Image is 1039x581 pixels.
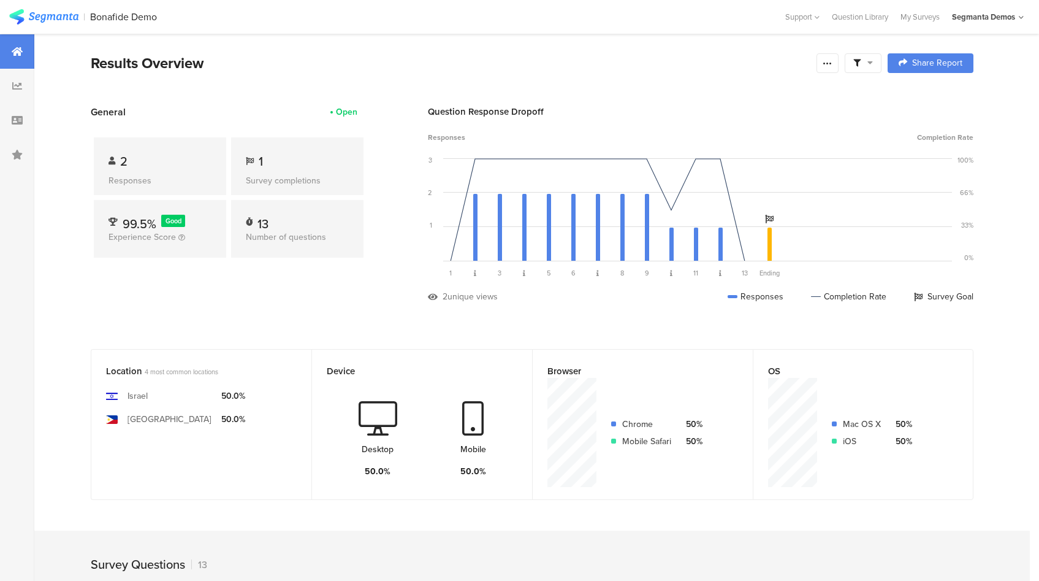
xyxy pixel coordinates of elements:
span: Completion Rate [917,132,973,143]
div: | [83,10,85,24]
div: Responses [108,174,211,187]
a: My Surveys [894,11,946,23]
div: Location [106,364,276,378]
span: Number of questions [246,231,326,244]
span: 1 [449,268,452,278]
a: Question Library [826,11,894,23]
span: 13 [742,268,748,278]
div: Survey completions [246,174,349,187]
div: Mobile [460,443,486,456]
span: 8 [620,268,624,278]
div: Responses [728,290,783,303]
div: 66% [960,188,973,198]
div: 50.0% [221,413,245,426]
span: Share Report [912,59,962,67]
div: Browser [547,364,718,378]
div: 13 [257,215,268,227]
span: 3 [498,268,501,278]
div: Survey Goal [914,290,973,303]
div: Desktop [362,443,394,456]
div: [GEOGRAPHIC_DATA] [127,413,211,426]
div: Mac OS X [843,418,881,431]
div: Results Overview [91,52,810,74]
span: 9 [645,268,649,278]
div: Open [336,106,357,118]
span: 1 [259,152,263,171]
div: Question Response Dropoff [428,105,973,118]
span: 2 [120,152,127,171]
span: 11 [693,268,698,278]
div: 13 [191,558,207,572]
div: 50% [681,418,702,431]
div: 50% [681,435,702,448]
div: 2 [443,290,447,303]
span: Experience Score [108,231,176,244]
div: Bonafide Demo [90,11,157,23]
div: Survey Questions [91,555,185,574]
div: OS [768,364,938,378]
div: Segmanta Demos [952,11,1015,23]
div: Mobile Safari [622,435,671,448]
i: Survey Goal [765,215,774,223]
div: 100% [957,155,973,165]
div: 50.0% [460,465,486,478]
div: Completion Rate [811,290,886,303]
span: Good [166,216,181,226]
div: 3 [428,155,432,165]
span: 6 [571,268,576,278]
span: 4 most common locations [145,367,218,377]
div: Device [327,364,497,378]
div: 50.0% [365,465,390,478]
div: 2 [428,188,432,198]
div: Ending [757,268,782,278]
span: 99.5% [123,215,156,233]
div: Support [785,7,820,26]
div: Chrome [622,418,671,431]
div: 50% [891,435,912,448]
div: 50.0% [221,390,245,402]
div: iOS [843,435,881,448]
span: 5 [547,268,551,278]
div: 50% [891,418,912,431]
span: General [91,105,126,119]
div: 33% [961,220,973,230]
div: 1 [430,220,432,230]
div: Israel [127,390,148,402]
div: unique views [447,290,498,303]
div: 0% [964,253,973,263]
span: Responses [428,132,465,143]
img: segmanta logo [9,9,78,25]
